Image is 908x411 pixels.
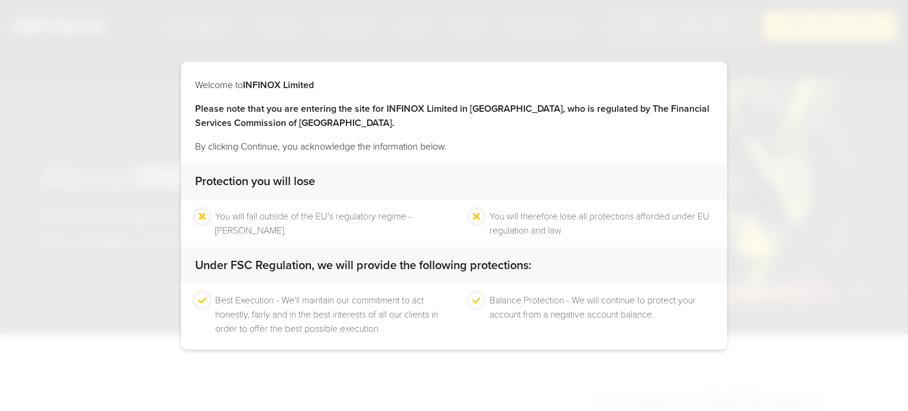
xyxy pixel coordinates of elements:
strong: Under FSC Regulation, we will provide the following protections: [195,258,531,273]
li: Balance Protection - We will continue to protect your account from a negative account balance. [489,293,713,336]
strong: Please note that you are entering the site for INFINOX Limited in [GEOGRAPHIC_DATA], who is regul... [195,103,709,129]
strong: INFINOX Limited [243,79,314,91]
li: You will fall outside of the EU's regulatory regime - [PERSON_NAME]. [215,209,439,238]
li: Best Execution - We’ll maintain our commitment to act honestly, fairly and in the best interests ... [215,293,439,336]
strong: Protection you will lose [195,174,315,189]
p: Welcome to [195,78,713,92]
p: By clicking Continue, you acknowledge the information below. [195,140,713,154]
li: You will therefore lose all protections afforded under EU regulation and law. [489,209,713,238]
